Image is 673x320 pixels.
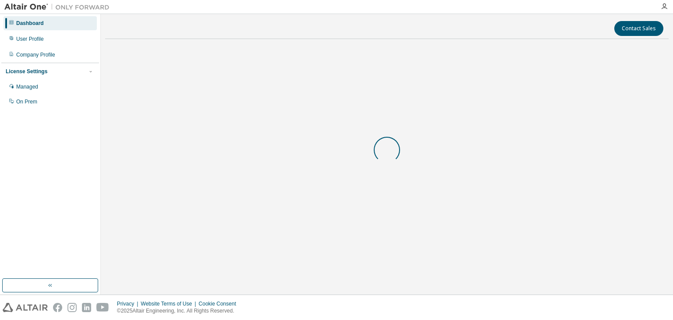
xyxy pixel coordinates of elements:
[117,300,141,307] div: Privacy
[53,303,62,312] img: facebook.svg
[16,20,44,27] div: Dashboard
[117,307,241,315] p: © 2025 Altair Engineering, Inc. All Rights Reserved.
[67,303,77,312] img: instagram.svg
[3,303,48,312] img: altair_logo.svg
[4,3,114,11] img: Altair One
[198,300,241,307] div: Cookie Consent
[141,300,198,307] div: Website Terms of Use
[16,98,37,105] div: On Prem
[16,36,44,43] div: User Profile
[16,51,55,58] div: Company Profile
[82,303,91,312] img: linkedin.svg
[16,83,38,90] div: Managed
[6,68,47,75] div: License Settings
[96,303,109,312] img: youtube.svg
[614,21,663,36] button: Contact Sales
